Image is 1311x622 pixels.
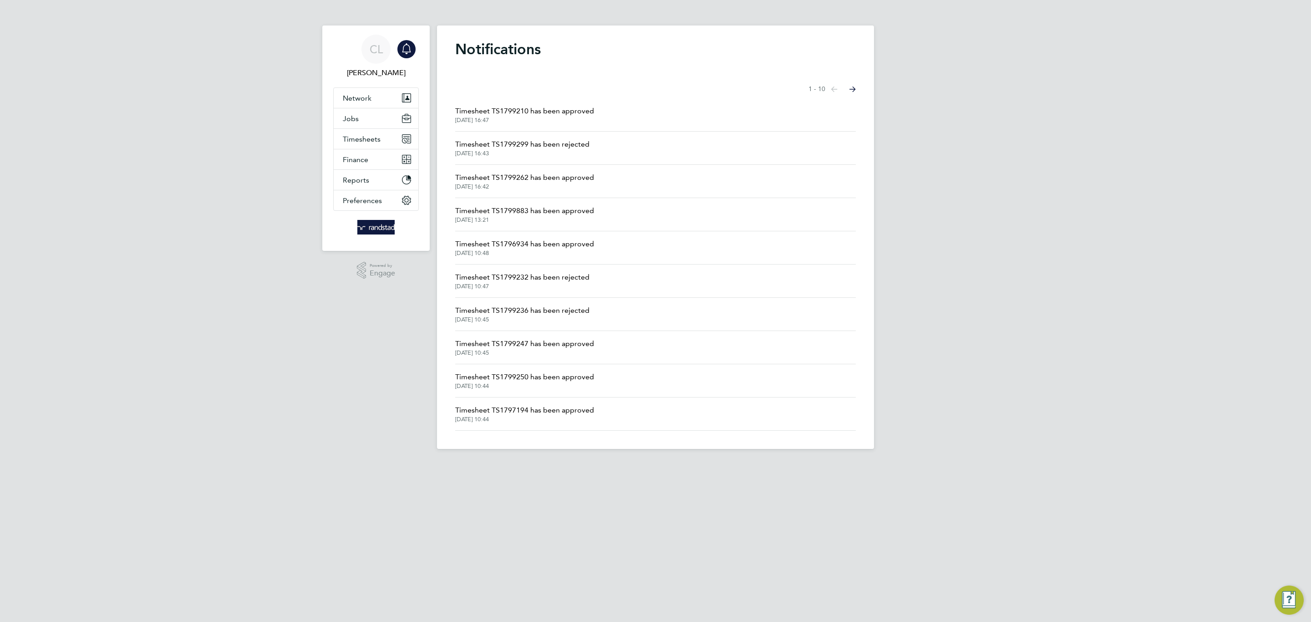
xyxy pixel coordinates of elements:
[334,190,418,210] button: Preferences
[334,129,418,149] button: Timesheets
[334,108,418,128] button: Jobs
[455,338,594,357] a: Timesheet TS1799247 has been approved[DATE] 10:45
[333,220,419,235] a: Go to home page
[322,25,430,251] nav: Main navigation
[455,139,589,150] span: Timesheet TS1799299 has been rejected
[455,338,594,349] span: Timesheet TS1799247 has been approved
[343,176,369,184] span: Reports
[455,372,594,390] a: Timesheet TS1799250 has been approved[DATE] 10:44
[455,183,594,190] span: [DATE] 16:42
[455,305,589,316] span: Timesheet TS1799236 has been rejected
[455,150,589,157] span: [DATE] 16:43
[333,35,419,78] a: CL[PERSON_NAME]
[455,283,589,290] span: [DATE] 10:47
[357,262,396,279] a: Powered byEngage
[370,43,383,55] span: CL
[455,172,594,183] span: Timesheet TS1799262 has been approved
[455,250,594,257] span: [DATE] 10:48
[455,349,594,357] span: [DATE] 10:45
[455,416,594,423] span: [DATE] 10:44
[334,149,418,169] button: Finance
[455,405,594,423] a: Timesheet TS1797194 has been approved[DATE] 10:44
[343,196,382,205] span: Preferences
[370,270,395,277] span: Engage
[455,106,594,117] span: Timesheet TS1799210 has been approved
[455,272,589,290] a: Timesheet TS1799232 has been rejected[DATE] 10:47
[333,67,419,78] span: Charlotte Lockeridge
[455,405,594,416] span: Timesheet TS1797194 has been approved
[808,80,856,98] nav: Select page of notifications list
[455,305,589,323] a: Timesheet TS1799236 has been rejected[DATE] 10:45
[334,88,418,108] button: Network
[455,117,594,124] span: [DATE] 16:47
[1275,586,1304,615] button: Engage Resource Center
[343,155,368,164] span: Finance
[343,94,371,102] span: Network
[455,205,594,216] span: Timesheet TS1799883 has been approved
[343,135,381,143] span: Timesheets
[455,382,594,390] span: [DATE] 10:44
[808,85,825,94] span: 1 - 10
[455,372,594,382] span: Timesheet TS1799250 has been approved
[455,172,594,190] a: Timesheet TS1799262 has been approved[DATE] 16:42
[455,40,856,58] h1: Notifications
[334,170,418,190] button: Reports
[370,262,395,270] span: Powered by
[455,239,594,250] span: Timesheet TS1796934 has been approved
[455,139,589,157] a: Timesheet TS1799299 has been rejected[DATE] 16:43
[357,220,395,235] img: randstad-logo-retina.png
[455,239,594,257] a: Timesheet TS1796934 has been approved[DATE] 10:48
[455,316,589,323] span: [DATE] 10:45
[455,272,589,283] span: Timesheet TS1799232 has been rejected
[455,216,594,224] span: [DATE] 13:21
[343,114,359,123] span: Jobs
[455,106,594,124] a: Timesheet TS1799210 has been approved[DATE] 16:47
[455,205,594,224] a: Timesheet TS1799883 has been approved[DATE] 13:21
